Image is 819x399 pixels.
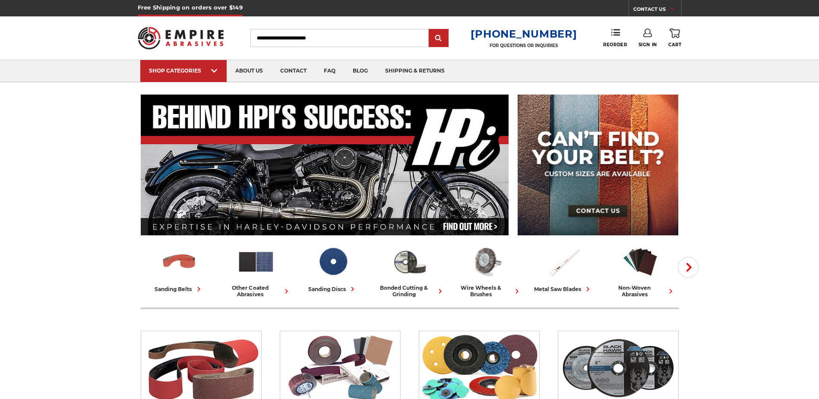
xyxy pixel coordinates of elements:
img: Non-woven Abrasives [621,243,659,280]
div: other coated abrasives [221,285,291,298]
a: faq [315,60,344,82]
a: sanding discs [298,243,368,294]
img: Wire Wheels & Brushes [468,243,506,280]
div: sanding belts [155,285,203,294]
p: FOR QUESTIONS OR INQUIRIES [471,43,577,48]
a: [PHONE_NUMBER] [471,28,577,40]
span: Cart [668,42,681,47]
a: Cart [668,28,681,47]
span: Sign In [639,42,657,47]
a: contact [272,60,315,82]
a: blog [344,60,376,82]
img: Other Coated Abrasives [237,243,275,280]
img: Empire Abrasives [138,21,224,55]
a: Reorder [603,28,627,47]
a: about us [227,60,272,82]
img: promo banner for custom belts. [518,95,678,235]
a: CONTACT US [633,4,681,16]
button: Next [678,257,699,278]
a: metal saw blades [528,243,598,294]
a: wire wheels & brushes [452,243,522,298]
div: wire wheels & brushes [452,285,522,298]
div: non-woven abrasives [605,285,675,298]
span: Reorder [603,42,627,47]
img: Sanding Belts [160,243,198,280]
a: sanding belts [144,243,214,294]
img: Bonded Cutting & Grinding [391,243,429,280]
div: SHOP CATEGORIES [149,67,218,74]
div: metal saw blades [534,285,592,294]
a: shipping & returns [376,60,453,82]
a: non-woven abrasives [605,243,675,298]
img: Metal Saw Blades [544,243,582,280]
div: bonded cutting & grinding [375,285,445,298]
img: Banner for an interview featuring Horsepower Inc who makes Harley performance upgrades featured o... [141,95,509,235]
div: sanding discs [308,285,357,294]
a: bonded cutting & grinding [375,243,445,298]
a: other coated abrasives [221,243,291,298]
img: Sanding Discs [314,243,352,280]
